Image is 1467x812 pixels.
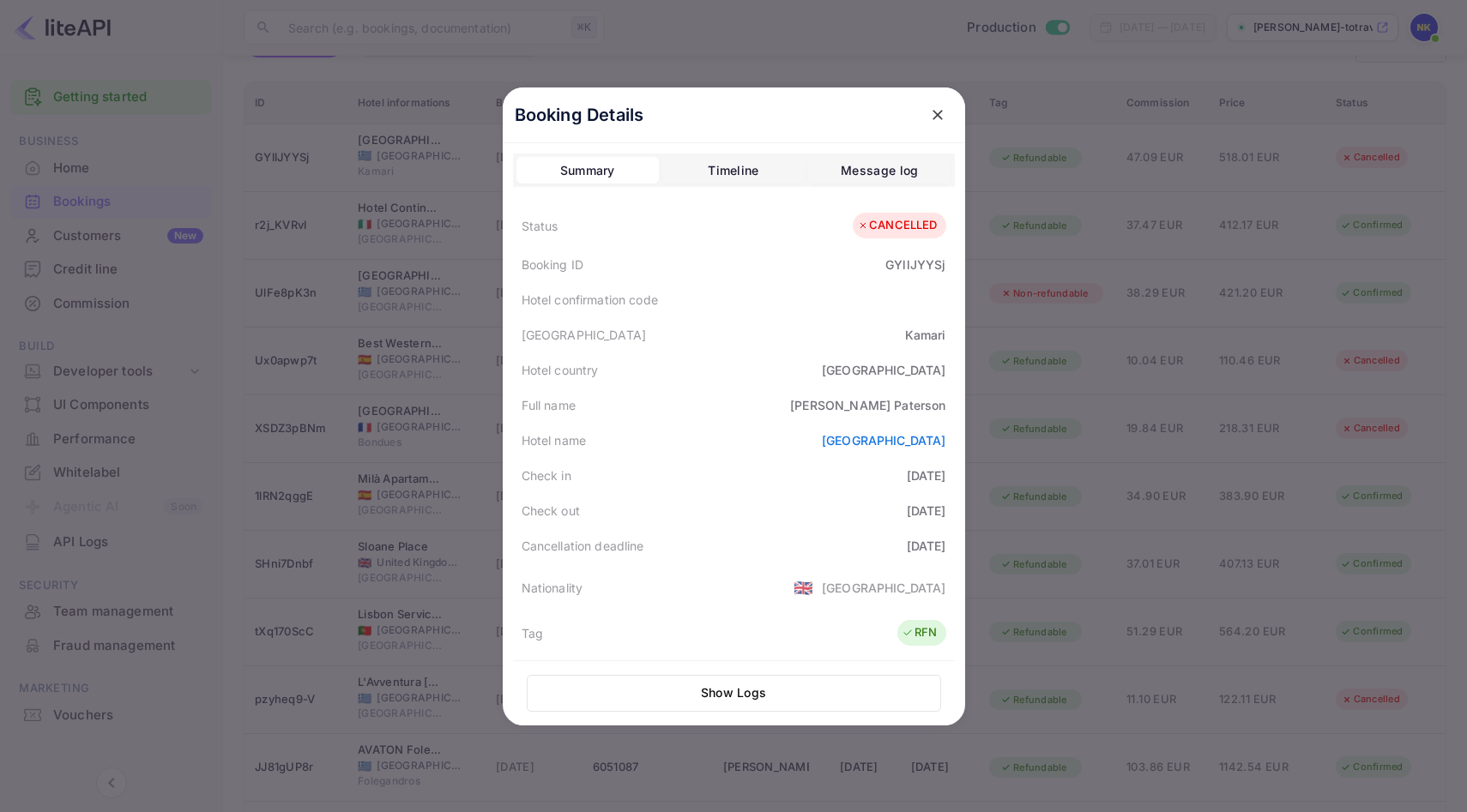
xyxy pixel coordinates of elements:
[885,256,945,274] div: GYllJYYSj
[522,361,599,379] div: Hotel country
[902,624,937,641] div: RFN
[522,396,576,414] div: Full name
[522,502,580,520] div: Check out
[907,537,946,555] div: [DATE]
[907,466,946,484] div: [DATE]
[822,361,946,379] div: [GEOGRAPHIC_DATA]
[662,157,805,184] button: Timeline
[560,160,615,181] div: Summary
[907,502,946,520] div: [DATE]
[794,572,813,603] span: United States
[527,675,941,712] button: Show Logs
[822,433,946,448] a: [GEOGRAPHIC_DATA]
[522,256,584,274] div: Booking ID
[522,326,647,344] div: [GEOGRAPHIC_DATA]
[841,160,918,181] div: Message log
[822,579,946,597] div: [GEOGRAPHIC_DATA]
[522,431,587,449] div: Hotel name
[522,579,583,597] div: Nationality
[522,291,658,309] div: Hotel confirmation code
[522,217,558,235] div: Status
[522,466,571,484] div: Check in
[922,99,953,130] button: close
[522,537,644,555] div: Cancellation deadline
[515,102,644,128] p: Booking Details
[857,217,937,234] div: CANCELLED
[708,160,758,181] div: Timeline
[516,157,659,184] button: Summary
[790,396,945,414] div: [PERSON_NAME] Paterson
[522,624,543,642] div: Tag
[808,157,951,184] button: Message log
[905,326,946,344] div: Kamari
